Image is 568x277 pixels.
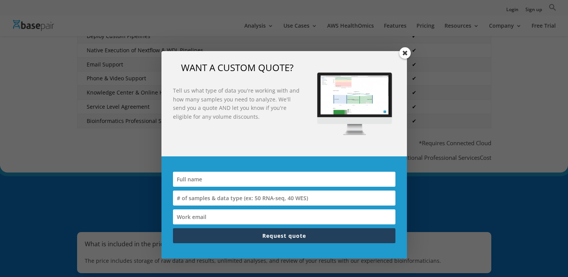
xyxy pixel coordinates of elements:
input: Full name [173,172,395,187]
span: Request quote [262,232,306,239]
button: Request quote [173,228,395,243]
span: WANT A CUSTOM QUOTE? [181,61,293,74]
input: Work email [173,209,395,224]
strong: Tell us what type of data you're working with and how many samples you need to analyze. We'll sen... [173,87,300,120]
input: # of samples & data type (ex: 50 RNA-seq, 40 WES) [173,191,395,206]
